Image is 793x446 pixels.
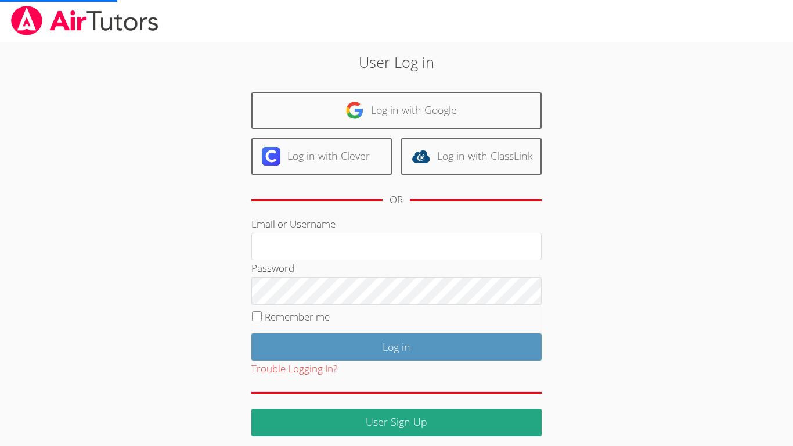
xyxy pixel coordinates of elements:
a: User Sign Up [251,409,542,436]
label: Email or Username [251,217,336,231]
img: clever-logo-6eab21bc6e7a338710f1a6ff85c0baf02591cd810cc4098c63d3a4b26e2feb20.svg [262,147,280,166]
div: OR [390,192,403,208]
button: Trouble Logging In? [251,361,337,377]
label: Password [251,261,294,275]
a: Log in with ClassLink [401,138,542,175]
a: Log in with Google [251,92,542,129]
h2: User Log in [182,51,611,73]
input: Log in [251,333,542,361]
a: Log in with Clever [251,138,392,175]
img: airtutors_banner-c4298cdbf04f3fff15de1276eac7730deb9818008684d7c2e4769d2f7ddbe033.png [10,6,160,35]
label: Remember me [265,310,330,323]
img: google-logo-50288ca7cdecda66e5e0955fdab243c47b7ad437acaf1139b6f446037453330a.svg [345,101,364,120]
img: classlink-logo-d6bb404cc1216ec64c9a2012d9dc4662098be43eaf13dc465df04b49fa7ab582.svg [412,147,430,166]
